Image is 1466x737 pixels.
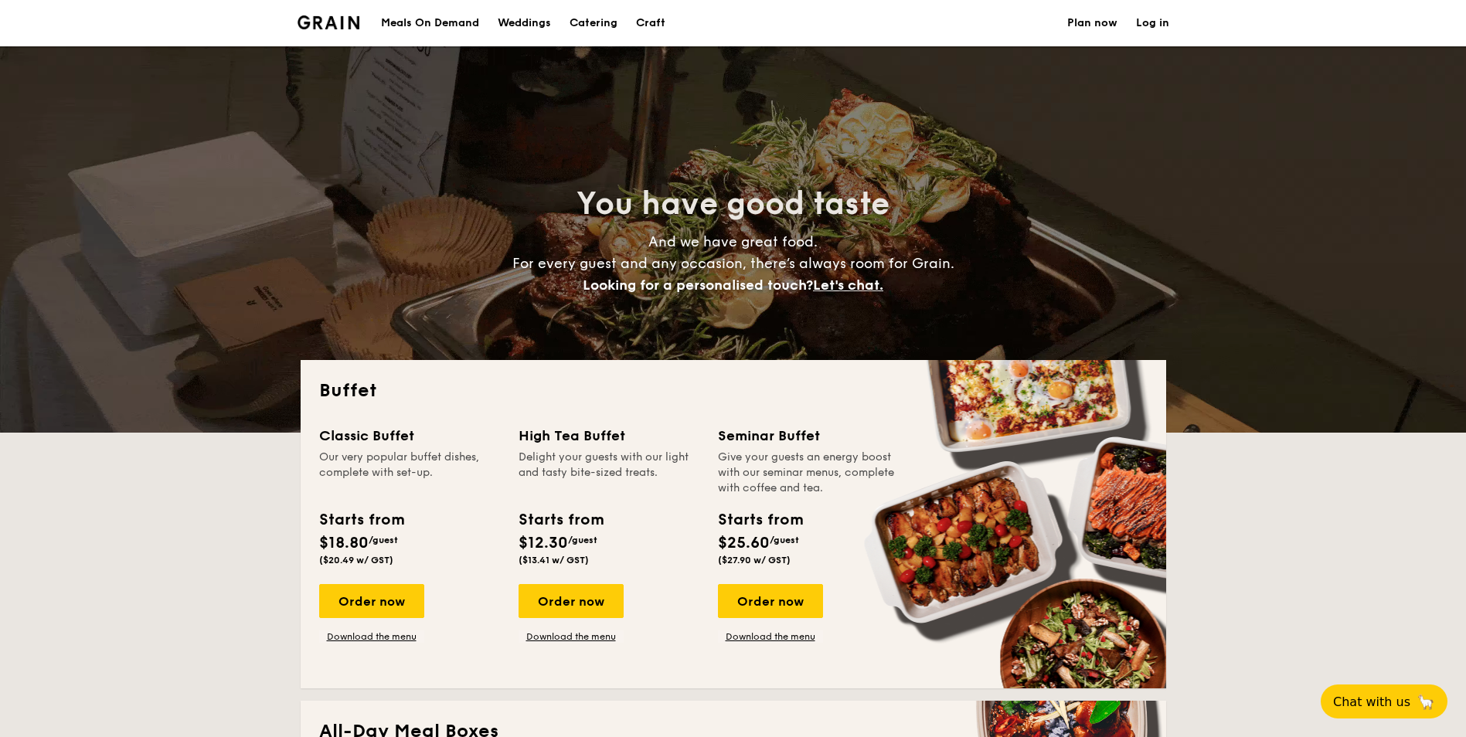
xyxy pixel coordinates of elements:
span: /guest [369,535,398,545]
button: Chat with us🦙 [1321,684,1447,718]
span: ($13.41 w/ GST) [519,555,589,565]
img: Grain [298,15,360,29]
div: Order now [519,584,624,618]
div: Starts from [319,508,403,532]
div: Our very popular buffet dishes, complete with set-up. [319,450,500,496]
span: ($20.49 w/ GST) [319,555,393,565]
span: ($27.90 w/ GST) [718,555,791,565]
div: Classic Buffet [319,425,500,447]
span: 🦙 [1417,693,1435,711]
div: Give your guests an energy boost with our seminar menus, complete with coffee and tea. [718,450,899,496]
a: Download the menu [519,630,624,643]
span: You have good taste [577,185,889,222]
span: Looking for a personalised touch? [583,277,813,294]
div: Starts from [718,508,802,532]
a: Download the menu [319,630,424,643]
a: Logotype [298,15,360,29]
span: /guest [770,535,799,545]
span: Let's chat. [813,277,883,294]
span: $25.60 [718,534,770,552]
div: High Tea Buffet [519,425,699,447]
span: $12.30 [519,534,568,552]
span: Chat with us [1333,695,1410,709]
div: Seminar Buffet [718,425,899,447]
h2: Buffet [319,379,1148,403]
div: Delight your guests with our light and tasty bite-sized treats. [519,450,699,496]
div: Order now [319,584,424,618]
span: $18.80 [319,534,369,552]
span: /guest [568,535,597,545]
span: And we have great food. For every guest and any occasion, there’s always room for Grain. [512,233,954,294]
div: Order now [718,584,823,618]
a: Download the menu [718,630,823,643]
div: Starts from [519,508,603,532]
